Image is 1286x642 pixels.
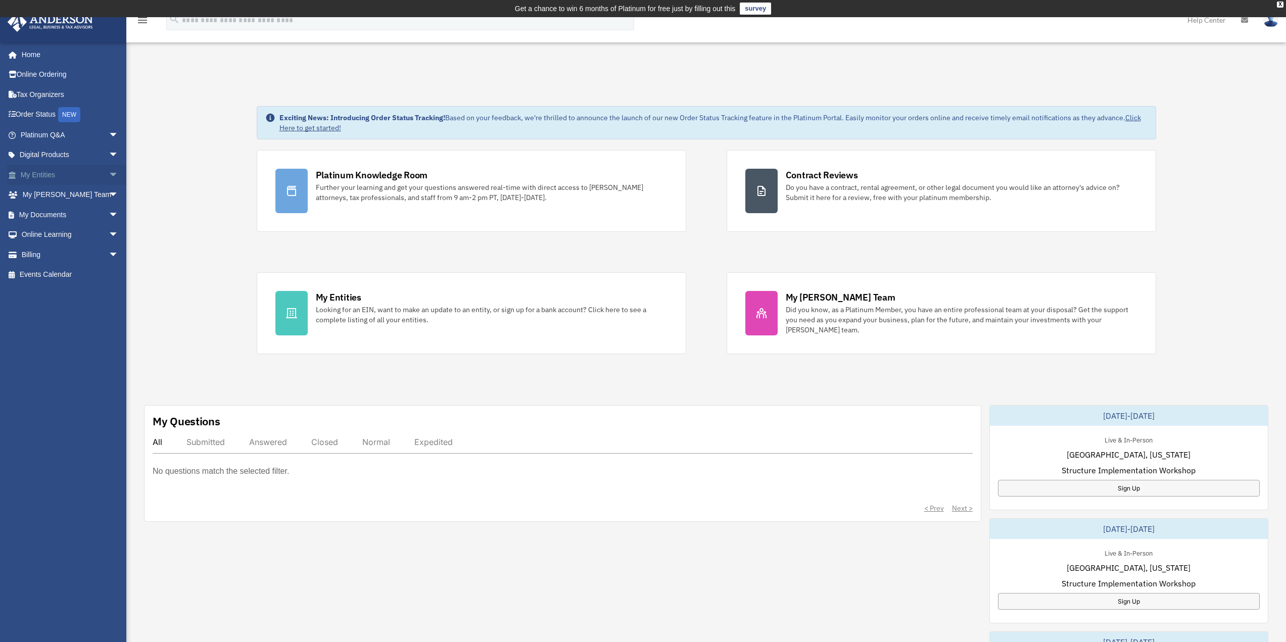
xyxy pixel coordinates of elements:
span: Structure Implementation Workshop [1062,464,1196,476]
div: My [PERSON_NAME] Team [786,291,895,304]
span: arrow_drop_down [109,125,129,145]
span: [GEOGRAPHIC_DATA], [US_STATE] [1067,562,1190,574]
span: [GEOGRAPHIC_DATA], [US_STATE] [1067,449,1190,461]
img: Anderson Advisors Platinum Portal [5,12,96,32]
div: My Entities [316,291,361,304]
div: Do you have a contract, rental agreement, or other legal document you would like an attorney's ad... [786,182,1137,203]
a: Contract Reviews Do you have a contract, rental agreement, or other legal document you would like... [727,150,1156,232]
div: Looking for an EIN, want to make an update to an entity, or sign up for a bank account? Click her... [316,305,668,325]
a: Click Here to get started! [279,113,1141,132]
div: Submitted [186,437,225,447]
a: Order StatusNEW [7,105,134,125]
div: Contract Reviews [786,169,858,181]
i: menu [136,14,149,26]
div: Platinum Knowledge Room [316,169,428,181]
i: search [169,14,180,25]
span: arrow_drop_down [109,145,129,166]
div: My Questions [153,414,220,429]
div: NEW [58,107,80,122]
a: Digital Productsarrow_drop_down [7,145,134,165]
a: My Entities Looking for an EIN, want to make an update to an entity, or sign up for a bank accoun... [257,272,686,354]
a: Platinum Q&Aarrow_drop_down [7,125,134,145]
span: arrow_drop_down [109,225,129,245]
a: Sign Up [998,593,1260,610]
span: arrow_drop_down [109,205,129,225]
div: Live & In-Person [1097,434,1161,445]
div: close [1277,2,1283,8]
div: Get a chance to win 6 months of Platinum for free just by filling out this [515,3,736,15]
a: survey [740,3,771,15]
a: Tax Organizers [7,84,134,105]
a: Home [7,44,129,65]
span: Structure Implementation Workshop [1062,577,1196,589]
a: Online Learningarrow_drop_down [7,225,134,245]
p: No questions match the selected filter. [153,464,289,478]
a: My [PERSON_NAME] Team Did you know, as a Platinum Member, you have an entire professional team at... [727,272,1156,354]
div: Did you know, as a Platinum Member, you have an entire professional team at your disposal? Get th... [786,305,1137,335]
img: User Pic [1263,13,1278,27]
a: Platinum Knowledge Room Further your learning and get your questions answered real-time with dire... [257,150,686,232]
div: Based on your feedback, we're thrilled to announce the launch of our new Order Status Tracking fe... [279,113,1148,133]
div: Answered [249,437,287,447]
div: Expedited [414,437,453,447]
div: Closed [311,437,338,447]
a: My [PERSON_NAME] Teamarrow_drop_down [7,185,134,205]
a: My Entitiesarrow_drop_down [7,165,134,185]
div: All [153,437,162,447]
span: arrow_drop_down [109,165,129,185]
a: Online Ordering [7,65,134,85]
span: arrow_drop_down [109,244,129,265]
span: arrow_drop_down [109,185,129,206]
a: menu [136,18,149,26]
strong: Exciting News: Introducing Order Status Tracking! [279,113,445,122]
div: Normal [362,437,390,447]
div: Live & In-Person [1097,547,1161,558]
div: Further your learning and get your questions answered real-time with direct access to [PERSON_NAM... [316,182,668,203]
a: My Documentsarrow_drop_down [7,205,134,225]
div: [DATE]-[DATE] [990,406,1268,426]
a: Events Calendar [7,265,134,285]
a: Billingarrow_drop_down [7,244,134,265]
div: [DATE]-[DATE] [990,519,1268,539]
a: Sign Up [998,480,1260,497]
